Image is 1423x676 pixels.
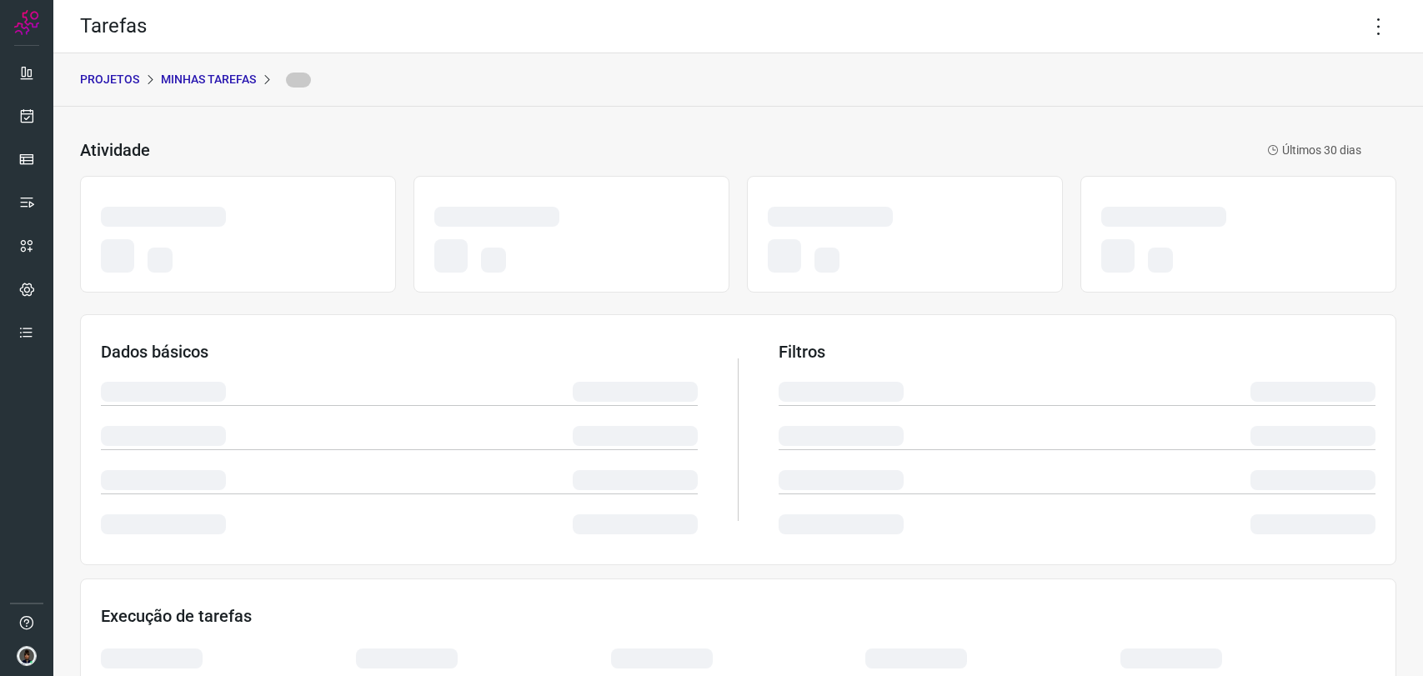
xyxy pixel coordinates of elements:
[17,646,37,666] img: d44150f10045ac5288e451a80f22ca79.png
[779,342,1375,362] h3: Filtros
[101,606,1375,626] h3: Execução de tarefas
[80,140,150,160] h3: Atividade
[161,71,256,88] p: Minhas Tarefas
[101,342,698,362] h3: Dados básicos
[1267,142,1361,159] p: Últimos 30 dias
[80,14,147,38] h2: Tarefas
[14,10,39,35] img: Logo
[80,71,139,88] p: PROJETOS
